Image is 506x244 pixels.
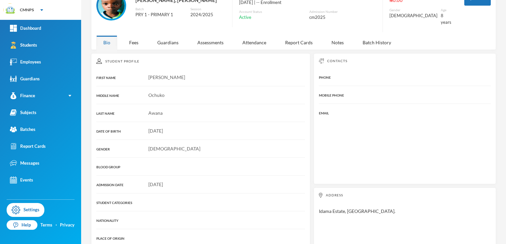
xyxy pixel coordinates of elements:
div: PRY 1 - PRIMARY 1 [135,12,185,18]
span: Awana [148,110,163,116]
span: NATIONALITY [96,219,119,223]
div: Contacts [319,59,491,63]
div: Batch [135,7,185,12]
span: [DATE] [148,128,163,134]
span: [DATE] [148,182,163,187]
span: STUDENT CATEGORIES [96,201,132,205]
div: Employees [10,59,41,65]
span: BLOOD GROUP [96,165,120,169]
img: logo [4,4,17,17]
div: 8 years [441,13,454,25]
div: Notes [325,35,351,50]
div: Address [319,193,491,198]
div: Report Cards [10,143,46,150]
div: Fees [122,35,145,50]
div: Finance [10,92,35,99]
span: EMAIL [319,111,329,115]
div: CMNPS [20,7,34,13]
div: Session [190,7,226,12]
div: Guardians [150,35,185,50]
div: [DEMOGRAPHIC_DATA] [389,13,437,19]
div: Batches [10,126,35,133]
span: Ochuko [148,92,165,98]
div: Account Status [239,9,306,14]
a: Privacy [60,222,75,228]
div: Batch History [356,35,398,50]
span: Active [239,14,251,21]
div: Dashboard [10,25,41,32]
div: Subjects [10,109,36,116]
span: PHONE [319,75,331,79]
div: 2024/2025 [190,12,226,18]
div: Messages [10,160,39,167]
span: [DEMOGRAPHIC_DATA] [148,146,200,151]
div: Gender [389,8,437,13]
span: MOBILE PHONE [319,93,344,97]
div: Age [441,8,454,13]
span: [PERSON_NAME] [148,74,185,80]
div: Bio [96,35,117,50]
div: Students [10,42,37,49]
div: cm2025 [309,14,376,21]
span: PLACE OF ORIGIN [96,236,125,240]
div: Report Cards [278,35,320,50]
div: Student Profile [96,59,305,64]
div: Admission Number [309,9,376,14]
a: Terms [40,222,52,228]
a: Settings [7,203,44,217]
div: Assessments [190,35,230,50]
a: Help [7,220,37,230]
div: Attendance [235,35,273,50]
div: Events [10,177,33,183]
div: Guardians [10,75,40,82]
div: · [56,222,57,228]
